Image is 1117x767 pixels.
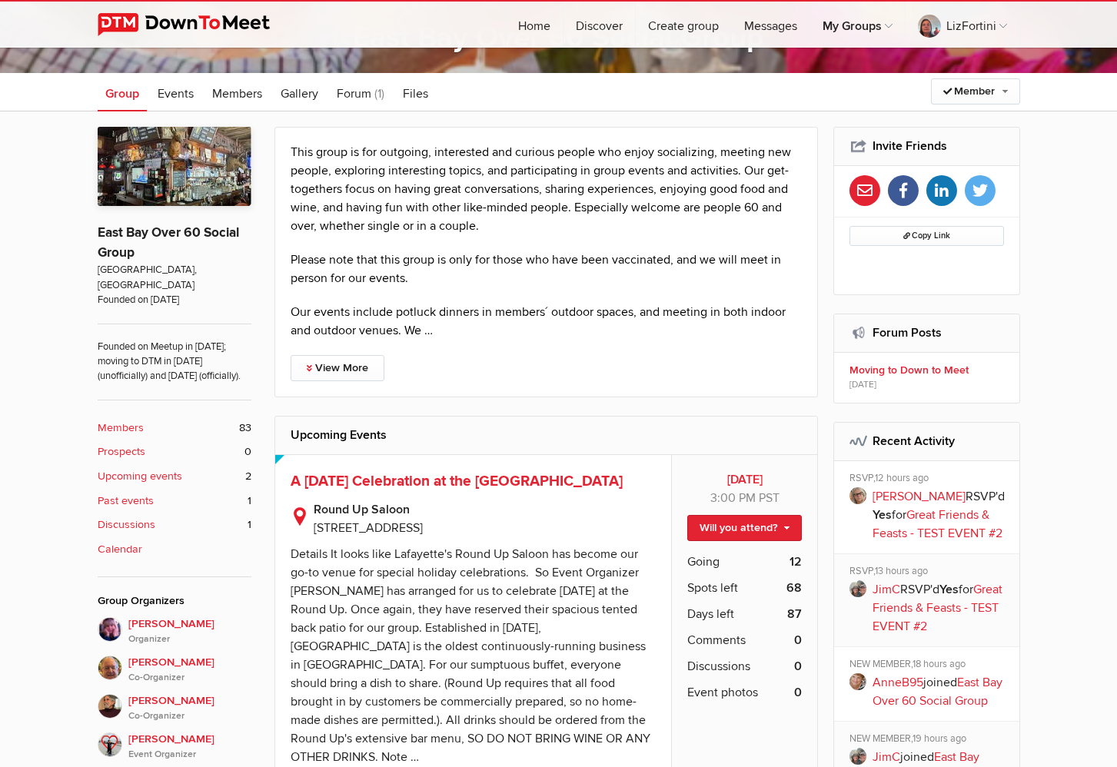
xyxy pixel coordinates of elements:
[337,86,371,101] span: Forum
[291,546,650,765] div: Details It looks like Lafayette's Round Up Saloon has become our go-to venue for special holiday ...
[98,263,251,293] span: [GEOGRAPHIC_DATA], [GEOGRAPHIC_DATA]
[395,73,436,111] a: Files
[903,231,950,241] span: Copy Link
[98,443,251,460] a: Prospects 0
[790,553,802,571] b: 12
[98,443,145,460] b: Prospects
[732,2,809,48] a: Messages
[374,86,384,101] span: (1)
[291,143,803,235] p: This group is for outgoing, interested and curious people who enjoy socializing, meeting new peop...
[329,73,392,111] a: Forum (1)
[787,605,802,623] b: 87
[128,633,251,646] i: Organizer
[98,73,147,111] a: Group
[98,420,144,437] b: Members
[506,2,563,48] a: Home
[873,675,923,690] a: AnneB95
[128,731,251,762] span: [PERSON_NAME]
[849,472,1009,487] div: RSVP,
[128,748,251,762] i: Event Organizer
[913,658,966,670] span: 18 hours ago
[794,657,802,676] b: 0
[98,516,155,533] b: Discussions
[98,493,154,510] b: Past events
[98,516,251,533] a: Discussions 1
[98,293,251,307] span: Founded on [DATE]
[873,582,900,597] a: JimC
[98,493,251,510] a: Past events 1
[873,507,1002,541] a: Great Friends & Feasts - TEST EVENT #2
[849,226,1004,246] button: Copy Link
[291,303,803,340] p: Our events include potluck dinners in members´ outdoor spaces, and meeting in both indoor and out...
[128,671,251,685] i: Co-Organizer
[98,732,122,757] img: Alexandra
[873,489,966,504] a: [PERSON_NAME]
[245,468,251,485] span: 2
[244,443,251,460] span: 0
[128,654,251,685] span: [PERSON_NAME]
[875,565,928,577] span: 13 hours ago
[98,420,251,437] a: Members 83
[873,325,942,340] a: Forum Posts
[563,2,635,48] a: Discover
[913,732,966,745] span: 19 hours ago
[873,507,892,523] b: Yes
[98,541,251,558] a: Calendar
[158,86,194,101] span: Events
[873,487,1009,543] p: RSVP'd for
[98,656,122,680] img: Terry H
[875,472,929,484] span: 12 hours ago
[849,364,1009,377] b: Moving to Down to Meet
[291,472,623,490] a: A [DATE] Celebration at the [GEOGRAPHIC_DATA]
[849,128,1004,164] h2: Invite Friends
[128,709,251,723] i: Co-Organizer
[794,683,802,702] b: 0
[687,515,802,541] a: Will you attend?
[98,593,251,609] div: Group Organizers
[873,580,1009,636] p: RSVP'd for
[931,78,1020,105] a: Member
[873,673,1009,710] p: joined
[710,490,756,506] span: 3:00 PM
[98,617,122,642] img: Vicki
[239,420,251,437] span: 83
[212,86,262,101] span: Members
[98,694,122,719] img: Bob
[291,417,803,453] h2: Upcoming Events
[105,86,139,101] span: Group
[687,657,750,676] span: Discussions
[687,631,746,649] span: Comments
[291,355,384,381] a: View More
[939,582,959,597] b: Yes
[810,2,905,48] a: My Groups
[281,86,318,101] span: Gallery
[128,616,251,646] span: [PERSON_NAME]
[687,553,720,571] span: Going
[314,500,657,519] b: Round Up Saloon
[98,685,251,723] a: [PERSON_NAME]Co-Organizer
[687,579,738,597] span: Spots left
[248,516,251,533] span: 1
[314,520,423,536] span: [STREET_ADDRESS]
[849,423,1004,460] h2: Recent Activity
[849,565,1009,580] div: RSVP,
[98,541,142,558] b: Calendar
[687,683,758,702] span: Event photos
[794,631,802,649] b: 0
[849,658,1009,673] div: NEW MEMBER,
[849,378,876,392] span: [DATE]
[150,73,201,111] a: Events
[873,749,900,765] a: JimC
[687,470,802,489] b: [DATE]
[636,2,731,48] a: Create group
[98,13,294,36] img: DownToMeet
[98,723,251,762] a: [PERSON_NAME]Event Organizer
[98,646,251,685] a: [PERSON_NAME]Co-Organizer
[849,732,1009,748] div: NEW MEMBER,
[273,73,326,111] a: Gallery
[906,2,1019,48] a: LizFortini
[873,582,1002,634] a: Great Friends & Feasts - TEST EVENT #2
[128,692,251,723] span: [PERSON_NAME]
[248,493,251,510] span: 1
[759,490,780,506] span: America/Los_Angeles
